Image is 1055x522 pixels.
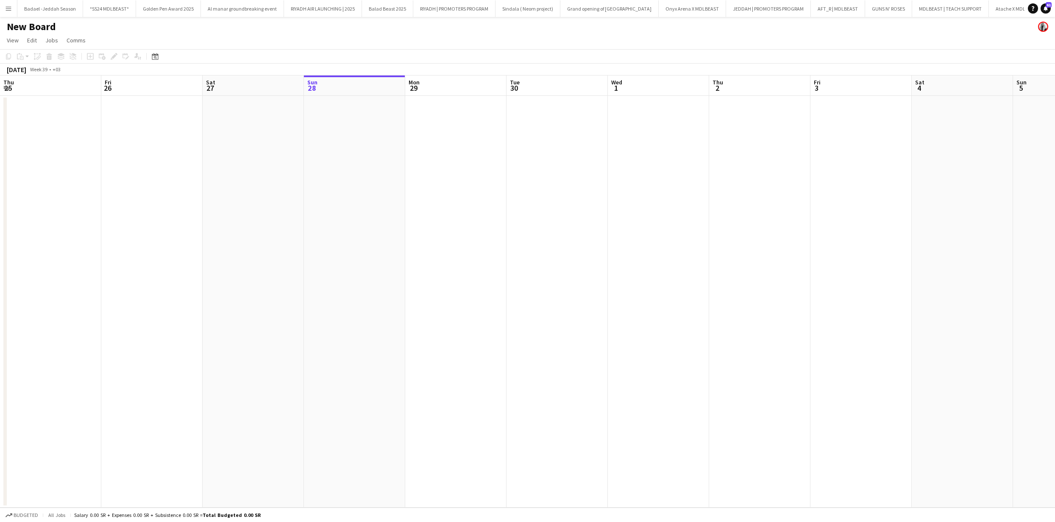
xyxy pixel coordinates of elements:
span: 5 [1015,83,1027,93]
span: Tue [510,78,520,86]
span: 4 [914,83,924,93]
span: Sun [307,78,317,86]
span: Week 39 [28,66,49,73]
span: 29 [407,83,420,93]
button: Golden Pen Award 2025 [136,0,201,17]
a: Edit [24,35,40,46]
span: Wed [611,78,622,86]
span: 25 [2,83,14,93]
span: 30 [509,83,520,93]
span: 28 [306,83,317,93]
span: Fri [814,78,821,86]
span: View [7,36,19,44]
span: Mon [409,78,420,86]
app-user-avatar: Ali Shamsan [1038,22,1048,32]
span: Fri [105,78,111,86]
div: Salary 0.00 SR + Expenses 0.00 SR + Subsistence 0.00 SR = [74,512,261,518]
span: Budgeted [14,512,38,518]
span: 3 [813,83,821,93]
span: 27 [205,83,215,93]
button: Budgeted [4,511,39,520]
button: Balad Beast 2025 [362,0,413,17]
span: Comms [67,36,86,44]
span: 26 [103,83,111,93]
button: Sindala ( Neom project) [495,0,560,17]
button: MDLBEAST | TEACH SUPPORT [912,0,989,17]
span: Thu [3,78,14,86]
button: *SS24 MDLBEAST* [83,0,136,17]
span: Sat [206,78,215,86]
button: GUNS N' ROSES [865,0,912,17]
span: Jobs [45,36,58,44]
span: 1 [610,83,622,93]
button: Al manar groundbreaking event [201,0,284,17]
span: 2 [711,83,723,93]
button: AFT_R | MDLBEAST [811,0,865,17]
a: View [3,35,22,46]
button: JEDDAH | PROMOTERS PROGRAM [726,0,811,17]
button: Badael -Jeddah Season [17,0,83,17]
span: Edit [27,36,37,44]
a: Jobs [42,35,61,46]
span: Sun [1016,78,1027,86]
span: Sat [915,78,924,86]
a: Comms [63,35,89,46]
span: 61 [1046,2,1052,8]
button: RIYADH | PROMOTERS PROGRAM [413,0,495,17]
span: All jobs [47,512,67,518]
div: +03 [53,66,61,73]
a: 61 [1041,3,1051,14]
button: Grand opening of [GEOGRAPHIC_DATA] [560,0,659,17]
span: Total Budgeted 0.00 SR [203,512,261,518]
h1: New Board [7,20,56,33]
button: Atache X MDLBEAST [989,0,1047,17]
button: Onyx Arena X MDLBEAST [659,0,726,17]
div: [DATE] [7,65,26,74]
span: Thu [713,78,723,86]
button: RIYADH AIR LAUNCHING | 2025 [284,0,362,17]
